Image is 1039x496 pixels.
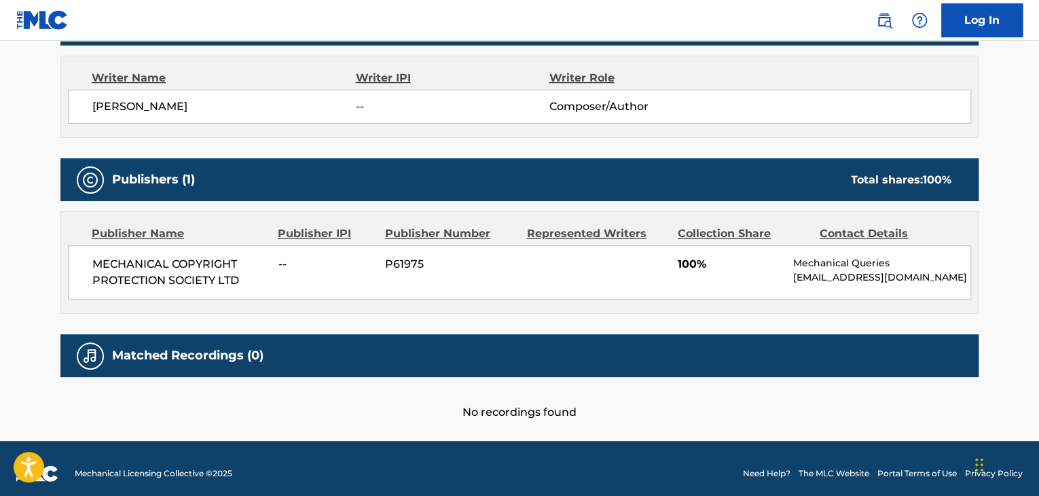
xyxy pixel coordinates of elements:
a: Log In [941,3,1023,37]
div: Total shares: [851,172,951,188]
a: Privacy Policy [965,467,1023,480]
div: Collection Share [678,226,809,242]
a: Public Search [871,7,898,34]
img: help [911,12,928,29]
img: Publishers [82,172,98,188]
p: [EMAIL_ADDRESS][DOMAIN_NAME] [793,270,970,285]
span: 100 % [923,173,951,186]
div: Writer Role [549,70,725,86]
span: P61975 [385,256,517,272]
img: search [876,12,892,29]
span: -- [278,256,375,272]
p: Mechanical Queries [793,256,970,270]
span: MECHANICAL COPYRIGHT PROTECTION SOCIETY LTD [92,256,268,289]
span: Mechanical Licensing Collective © 2025 [75,467,232,480]
div: Contact Details [820,226,951,242]
div: Writer IPI [356,70,549,86]
div: Writer Name [92,70,356,86]
span: 100% [678,256,783,272]
span: Composer/Author [549,99,725,115]
h5: Matched Recordings (0) [112,348,263,364]
div: Represented Writers [527,226,668,242]
iframe: Chat Widget [971,431,1039,496]
span: [PERSON_NAME] [92,99,356,115]
div: Publisher IPI [278,226,374,242]
img: MLC Logo [16,10,69,30]
span: -- [356,99,549,115]
h5: Publishers (1) [112,172,195,188]
a: Portal Terms of Use [877,467,957,480]
img: Matched Recordings [82,348,98,364]
div: No recordings found [60,377,979,421]
div: Drag [975,444,983,485]
a: Need Help? [743,467,790,480]
div: Help [906,7,933,34]
div: Publisher Name [92,226,268,242]
div: Publisher Number [384,226,516,242]
a: The MLC Website [799,467,869,480]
